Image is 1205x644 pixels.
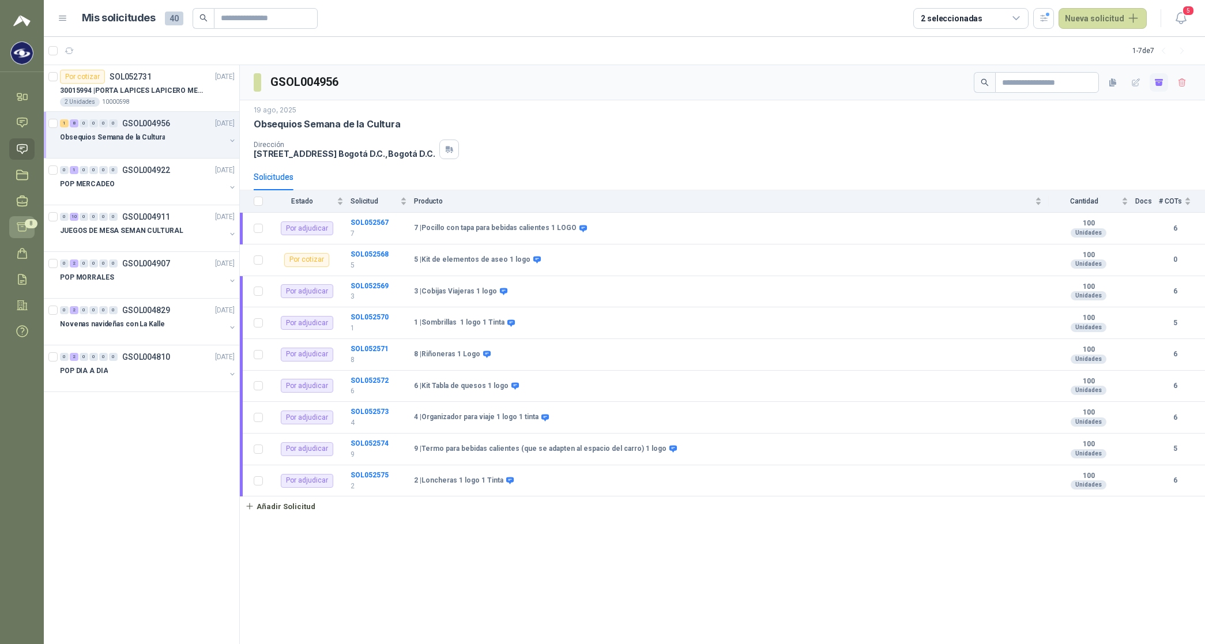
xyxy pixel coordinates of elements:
[60,132,165,143] p: Obsequios Semana de la Cultura
[1135,190,1159,213] th: Docs
[215,165,235,176] p: [DATE]
[1182,5,1195,16] span: 5
[60,213,69,221] div: 0
[1071,449,1106,458] div: Unidades
[1049,345,1128,355] b: 100
[89,353,98,361] div: 0
[1049,197,1119,205] span: Cantidad
[1159,412,1191,423] b: 6
[80,259,88,268] div: 0
[281,474,333,488] div: Por adjudicar
[1049,219,1128,228] b: 100
[351,323,407,334] p: 1
[89,259,98,268] div: 0
[109,353,118,361] div: 0
[60,179,115,190] p: POP MERCADEO
[60,85,204,96] p: 30015994 | PORTA LAPICES LAPICERO METALICO MALLA. IGUALES A LOS DEL LIK ADJUNTO
[99,213,108,221] div: 0
[70,213,78,221] div: 10
[80,119,88,127] div: 0
[1049,377,1128,386] b: 100
[109,166,118,174] div: 0
[351,260,407,271] p: 5
[1049,472,1128,481] b: 100
[351,439,389,447] b: SOL052574
[1159,190,1205,213] th: # COTs
[60,70,105,84] div: Por cotizar
[284,253,329,267] div: Por cotizar
[1159,318,1191,329] b: 5
[1159,254,1191,265] b: 0
[70,306,78,314] div: 2
[1049,251,1128,260] b: 100
[60,259,69,268] div: 0
[281,379,333,393] div: Por adjudicar
[60,257,237,293] a: 0 2 0 0 0 0 GSOL004907[DATE] POP MORRALES
[122,259,170,268] p: GSOL004907
[122,353,170,361] p: GSOL004810
[99,306,108,314] div: 0
[281,284,333,298] div: Por adjudicar
[1071,355,1106,364] div: Unidades
[414,255,530,265] b: 5 | Kit de elementos de aseo 1 logo
[109,119,118,127] div: 0
[60,272,114,283] p: POP MORRALES
[122,119,170,127] p: GSOL004956
[351,291,407,302] p: 3
[351,190,414,213] th: Solicitud
[921,12,982,25] div: 2 seleccionadas
[9,216,35,238] a: 8
[414,382,509,391] b: 6 | Kit Tabla de quesos 1 logo
[109,259,118,268] div: 0
[60,163,237,200] a: 0 1 0 0 0 0 GSOL004922[DATE] POP MERCADEO
[1049,190,1135,213] th: Cantidad
[414,476,503,485] b: 2 | Loncheras 1 logo 1 Tinta
[351,481,407,492] p: 2
[25,219,37,228] span: 8
[122,306,170,314] p: GSOL004829
[1159,197,1182,205] span: # COTs
[270,197,334,205] span: Estado
[199,14,208,22] span: search
[44,65,239,112] a: Por cotizarSOL052731[DATE] 30015994 |PORTA LAPICES LAPICERO METALICO MALLA. IGUALES A LOS DEL LIK...
[414,190,1049,213] th: Producto
[351,228,407,239] p: 7
[99,259,108,268] div: 0
[1071,386,1106,395] div: Unidades
[414,445,666,454] b: 9 | Termo para bebidas calientes (que se adapten al espacio del carro) 1 logo
[215,118,235,129] p: [DATE]
[351,345,389,353] a: SOL052571
[60,303,237,340] a: 0 2 0 0 0 0 GSOL004829[DATE] Novenas navideñas con La Kalle
[351,386,407,397] p: 6
[80,166,88,174] div: 0
[351,219,389,227] a: SOL052567
[89,213,98,221] div: 0
[1170,8,1191,29] button: 5
[102,97,130,107] p: 10000598
[351,282,389,290] b: SOL052569
[1059,8,1147,29] button: Nueva solicitud
[89,306,98,314] div: 0
[414,287,497,296] b: 3 | Cobijas Viajeras 1 logo
[13,14,31,28] img: Logo peakr
[1159,475,1191,486] b: 6
[351,417,407,428] p: 4
[80,306,88,314] div: 0
[351,197,398,205] span: Solicitud
[281,442,333,456] div: Por adjudicar
[122,213,170,221] p: GSOL004911
[89,166,98,174] div: 0
[70,119,78,127] div: 8
[60,97,100,107] div: 2 Unidades
[215,212,235,223] p: [DATE]
[281,221,333,235] div: Por adjudicar
[109,306,118,314] div: 0
[82,10,156,27] h1: Mis solicitudes
[1049,283,1128,292] b: 100
[99,353,108,361] div: 0
[351,376,389,385] a: SOL052572
[240,496,1205,516] a: Añadir Solicitud
[1049,408,1128,417] b: 100
[254,171,293,183] div: Solicitudes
